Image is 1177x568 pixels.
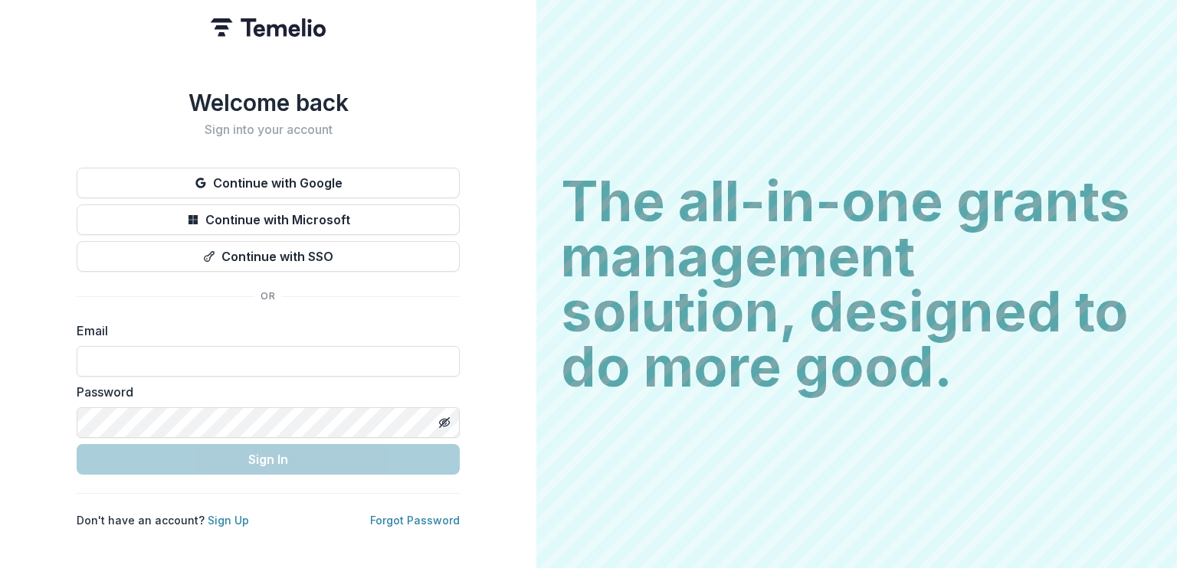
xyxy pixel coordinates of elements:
[77,89,460,116] h1: Welcome back
[77,204,460,235] button: Continue with Microsoft
[77,241,460,272] button: Continue with SSO
[77,168,460,198] button: Continue with Google
[370,514,460,527] a: Forgot Password
[432,410,457,435] button: Toggle password visibility
[211,18,326,37] img: Temelio
[77,122,460,137] h2: Sign into your account
[77,383,451,401] label: Password
[77,444,460,475] button: Sign In
[77,322,451,340] label: Email
[77,512,249,528] p: Don't have an account?
[208,514,249,527] a: Sign Up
